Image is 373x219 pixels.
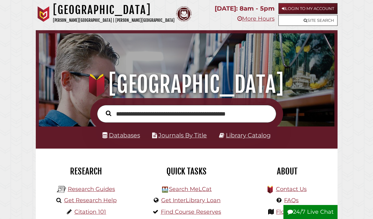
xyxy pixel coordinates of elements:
[64,197,117,204] a: Get Research Help
[237,15,275,22] a: More Hours
[278,3,338,14] a: Login to My Account
[53,17,175,24] p: [PERSON_NAME][GEOGRAPHIC_DATA] | [PERSON_NAME][GEOGRAPHIC_DATA]
[176,6,192,22] img: Calvin Theological Seminary
[276,208,307,215] a: Floor Maps
[102,131,140,139] a: Databases
[106,110,111,116] i: Search
[103,109,114,117] button: Search
[36,6,51,22] img: Calvin University
[169,186,212,193] a: Search MeLCat
[57,185,66,194] img: Hekman Library Logo
[74,208,106,215] a: Citation 101
[161,197,221,204] a: Get InterLibrary Loan
[215,3,275,14] p: [DATE]: 8am - 5pm
[278,15,338,26] a: Site Search
[226,131,271,139] a: Library Catalog
[44,71,329,98] h1: [GEOGRAPHIC_DATA]
[40,166,132,177] h2: Research
[161,208,221,215] a: Find Course Reserves
[162,187,168,193] img: Hekman Library Logo
[276,186,307,193] a: Contact Us
[158,131,207,139] a: Journals By Title
[141,166,232,177] h2: Quick Tasks
[53,3,175,17] h1: [GEOGRAPHIC_DATA]
[284,197,299,204] a: FAQs
[68,186,115,193] a: Research Guides
[241,166,333,177] h2: About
